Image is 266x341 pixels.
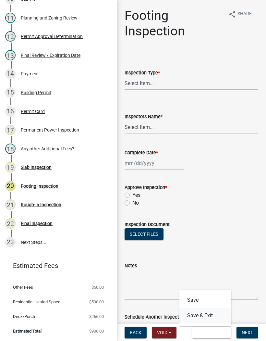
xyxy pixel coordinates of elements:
[237,10,252,18] span: Share
[89,300,104,304] span: $590.00
[179,292,231,308] button: Save
[125,228,163,240] button: Select files
[5,31,16,42] div: 12
[125,71,160,75] label: Inspection Type
[89,314,104,319] span: $266.00
[130,330,141,335] span: Back
[5,50,16,60] div: 13
[5,106,16,117] div: 16
[5,259,106,272] a: Estimated Fees
[5,87,16,98] div: 15
[132,199,139,207] label: No
[21,184,58,188] div: Footing Inspection
[179,290,231,326] div: Save & Exit
[13,300,60,304] span: Residential Heated Space
[13,285,33,289] span: Other Fees
[21,202,61,207] div: Rough-In Inspection
[5,144,16,154] div: 18
[5,125,16,135] div: 17
[5,13,16,23] div: 11
[179,308,231,323] button: Save & Exit
[5,181,16,191] div: 20
[21,221,53,226] div: Final Inspection
[192,327,231,338] button: Save & Exit
[152,327,176,338] button: Void
[21,16,78,20] div: Planning and Zoning Review
[125,157,184,170] input: mm/dd/yyyy
[236,327,258,338] button: Next
[21,128,79,132] div: Permanent Power Inspection
[125,264,137,268] label: Notes
[13,329,42,333] span: Estimated Total
[125,151,158,155] label: Complete Date
[125,115,163,119] label: Inspectors Name
[89,329,104,333] span: $906.00
[132,191,140,199] label: Yes
[242,330,253,335] span: Next
[21,109,45,114] div: Permit Card
[157,330,167,335] span: Void
[132,321,140,329] label: Yes
[125,222,170,227] label: Inspection Document
[21,53,80,57] div: Final Review / Expiration Date
[5,218,16,229] div: 22
[228,10,236,18] i: share
[125,327,147,338] button: Back
[125,8,223,39] h1: Footing Inspection
[5,69,16,79] div: 14
[223,8,257,20] button: shareShare
[21,71,39,76] div: Payment
[21,165,52,170] div: Slab Inspection
[5,162,16,172] div: 19
[21,90,51,95] div: Building Permit
[125,185,167,190] label: Approve Inspection
[91,285,104,289] span: $50.00
[21,146,74,151] div: Any other Additional Fees?
[5,237,16,247] div: 23
[125,315,215,320] label: Schedule Another Inspection of this type?
[197,330,222,335] span: Save & Exit
[5,199,16,210] div: 21
[21,34,83,39] div: Permit Approval Determination
[13,314,35,319] span: Deck/Porch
